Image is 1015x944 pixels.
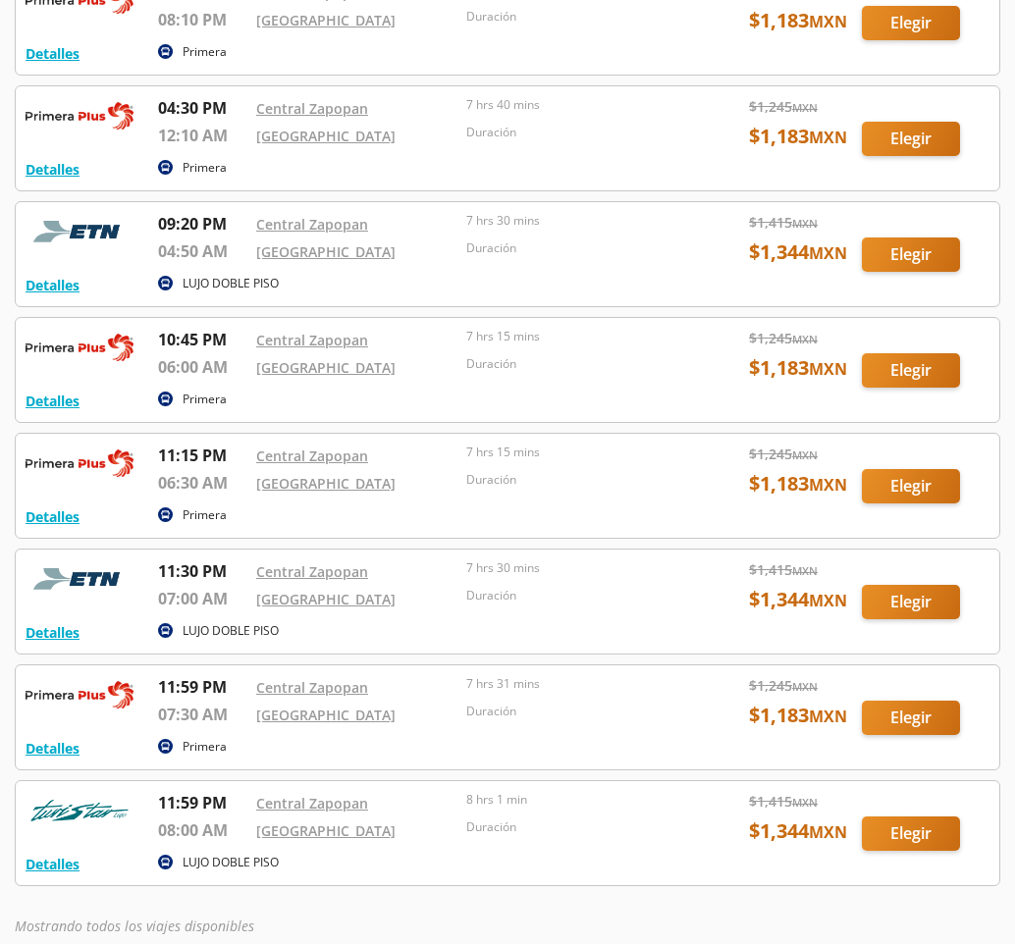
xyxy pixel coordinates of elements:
p: Primera [183,159,227,177]
iframe: Messagebird Livechat Widget [901,830,995,924]
a: [GEOGRAPHIC_DATA] [256,590,396,608]
a: [GEOGRAPHIC_DATA] [256,474,396,493]
p: Primera [183,506,227,524]
button: Detalles [26,738,80,759]
button: Detalles [26,506,80,527]
a: Central Zapopan [256,446,368,465]
button: Detalles [26,275,80,295]
a: Central Zapopan [256,215,368,234]
a: [GEOGRAPHIC_DATA] [256,11,396,29]
button: Detalles [26,622,80,643]
p: LUJO DOBLE PISO [183,854,279,871]
a: [GEOGRAPHIC_DATA] [256,706,396,724]
p: LUJO DOBLE PISO [183,622,279,640]
a: Central Zapopan [256,794,368,813]
a: [GEOGRAPHIC_DATA] [256,821,396,840]
button: Detalles [26,43,80,64]
a: [GEOGRAPHIC_DATA] [256,127,396,145]
a: [GEOGRAPHIC_DATA] [256,358,396,377]
a: Central Zapopan [256,331,368,349]
em: Mostrando todos los viajes disponibles [15,917,254,935]
button: Detalles [26,391,80,411]
a: [GEOGRAPHIC_DATA] [256,242,396,261]
p: LUJO DOBLE PISO [183,275,279,292]
button: Detalles [26,854,80,874]
p: Primera [183,43,227,61]
a: Central Zapopan [256,99,368,118]
button: Detalles [26,159,80,180]
a: Central Zapopan [256,678,368,697]
a: Central Zapopan [256,562,368,581]
p: Primera [183,391,227,408]
p: Primera [183,738,227,756]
